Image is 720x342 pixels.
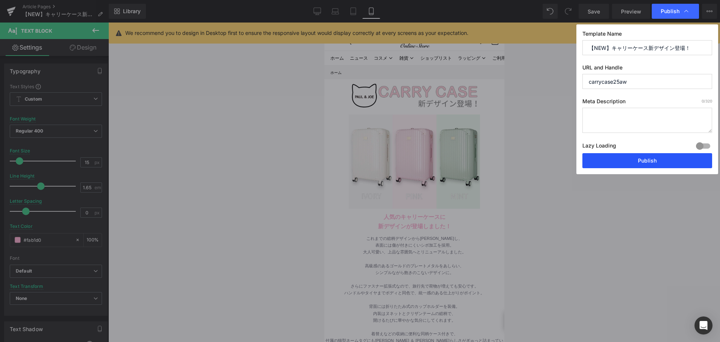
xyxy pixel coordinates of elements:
[661,8,679,15] span: Publish
[130,29,165,44] summary: ラッピング
[702,99,704,103] span: 0
[582,98,712,108] label: Meta Description
[694,316,712,334] div: Open Intercom Messenger
[46,29,72,44] summary: コスメ
[54,200,127,207] b: 新デザインが登場しました！
[582,153,712,168] button: Publish
[147,15,180,22] nav: セカンダリナビゲーション
[165,29,198,44] a: ご利用ガイド
[582,141,616,153] label: Lazy Loading
[702,99,712,103] span: /320
[6,48,17,52] a: ホーム
[582,30,712,40] label: Template Name
[22,29,46,44] a: ニュース
[582,64,712,74] label: URL and Handle
[93,29,130,44] a: ショップリスト
[72,29,93,44] summary: 雑貨
[30,2,150,8] p: 8月31日（日）23:59まで送料無料※サンプルのみは送料500円（税込）
[59,191,121,197] b: 人気のキャリーケースに
[3,29,22,44] a: ホーム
